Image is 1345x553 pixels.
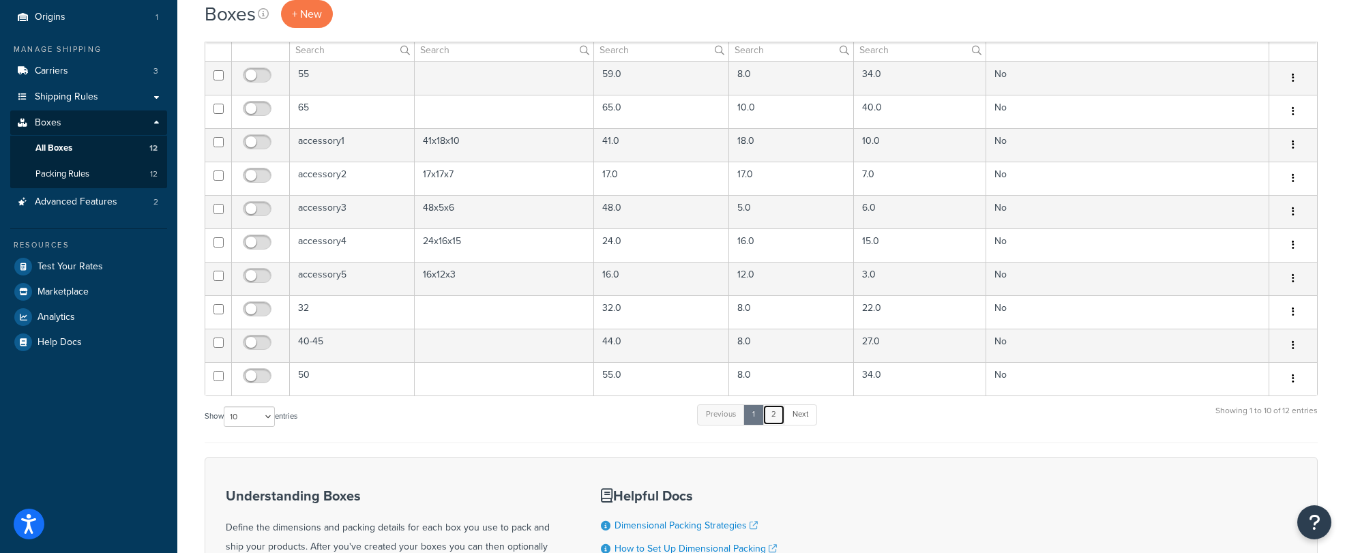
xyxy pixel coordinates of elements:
td: 16.0 [594,262,729,295]
td: No [986,329,1269,362]
a: Previous [697,404,745,425]
td: 18.0 [729,128,854,162]
a: Origins 1 [10,5,167,30]
td: 50 [290,362,415,395]
li: Advanced Features [10,190,167,215]
h1: Boxes [205,1,256,27]
td: 17x17x7 [415,162,594,195]
label: Show entries [205,406,297,427]
td: 27.0 [854,329,986,362]
td: 17.0 [729,162,854,195]
input: Search [729,38,853,61]
div: Manage Shipping [10,44,167,55]
a: Marketplace [10,280,167,304]
span: + New [292,6,322,22]
td: 41.0 [594,128,729,162]
td: 41x18x10 [415,128,594,162]
td: 16.0 [729,228,854,262]
td: No [986,295,1269,329]
td: No [986,262,1269,295]
td: 32 [290,295,415,329]
span: Carriers [35,65,68,77]
span: Shipping Rules [35,91,98,103]
a: Carriers 3 [10,59,167,84]
td: 44.0 [594,329,729,362]
a: Packing Rules 12 [10,162,167,187]
span: Test Your Rates [38,261,103,273]
td: 6.0 [854,195,986,228]
td: No [986,195,1269,228]
a: Boxes [10,110,167,136]
td: 10.0 [854,128,986,162]
a: Advanced Features 2 [10,190,167,215]
a: Help Docs [10,330,167,355]
span: Advanced Features [35,196,117,208]
span: Origins [35,12,65,23]
span: 2 [153,196,158,208]
div: Showing 1 to 10 of 12 entries [1215,403,1318,432]
td: 65 [290,95,415,128]
span: 12 [150,168,158,180]
td: No [986,228,1269,262]
td: accessory4 [290,228,415,262]
td: 65.0 [594,95,729,128]
td: 8.0 [729,362,854,395]
td: 8.0 [729,61,854,95]
td: 22.0 [854,295,986,329]
td: 34.0 [854,61,986,95]
td: 3.0 [854,262,986,295]
td: 17.0 [594,162,729,195]
a: 1 [743,404,764,425]
li: Packing Rules [10,162,167,187]
td: 48x5x6 [415,195,594,228]
input: Search [290,38,414,61]
td: No [986,61,1269,95]
td: 32.0 [594,295,729,329]
td: No [986,128,1269,162]
td: 24x16x15 [415,228,594,262]
span: Boxes [35,117,61,129]
td: No [986,362,1269,395]
td: 5.0 [729,195,854,228]
td: 8.0 [729,329,854,362]
td: accessory2 [290,162,415,195]
a: Analytics [10,305,167,329]
h3: Understanding Boxes [226,488,567,503]
td: accessory3 [290,195,415,228]
button: Open Resource Center [1297,505,1331,539]
td: No [986,162,1269,195]
span: Packing Rules [35,168,89,180]
td: 59.0 [594,61,729,95]
select: Showentries [224,406,275,427]
td: 10.0 [729,95,854,128]
li: Origins [10,5,167,30]
a: Dimensional Packing Strategies [615,518,758,533]
span: 3 [153,65,158,77]
input: Search [854,38,986,61]
td: 34.0 [854,362,986,395]
td: 48.0 [594,195,729,228]
a: Next [784,404,817,425]
span: Analytics [38,312,75,323]
li: Carriers [10,59,167,84]
a: Shipping Rules [10,85,167,110]
td: 55.0 [594,362,729,395]
input: Search [594,38,728,61]
span: 12 [149,143,158,154]
td: accessory1 [290,128,415,162]
li: All Boxes [10,136,167,161]
td: 55 [290,61,415,95]
td: 12.0 [729,262,854,295]
td: 15.0 [854,228,986,262]
li: Boxes [10,110,167,188]
a: All Boxes 12 [10,136,167,161]
td: 8.0 [729,295,854,329]
input: Search [415,38,593,61]
td: 24.0 [594,228,729,262]
a: Test Your Rates [10,254,167,279]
